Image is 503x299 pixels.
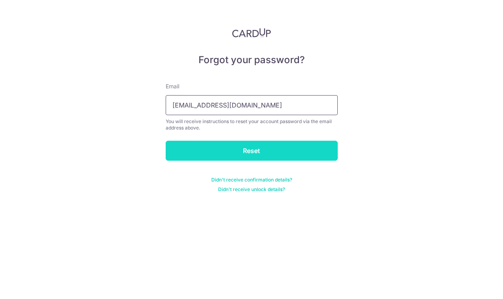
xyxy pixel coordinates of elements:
[166,141,338,161] input: Reset
[166,95,338,115] input: Enter your Email
[166,82,179,90] label: Email
[166,118,338,131] div: You will receive instructions to reset your account password via the email address above.
[211,177,292,183] a: Didn't receive confirmation details?
[218,186,285,193] a: Didn't receive unlock details?
[232,28,271,38] img: CardUp Logo
[166,54,338,66] h5: Forgot your password?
